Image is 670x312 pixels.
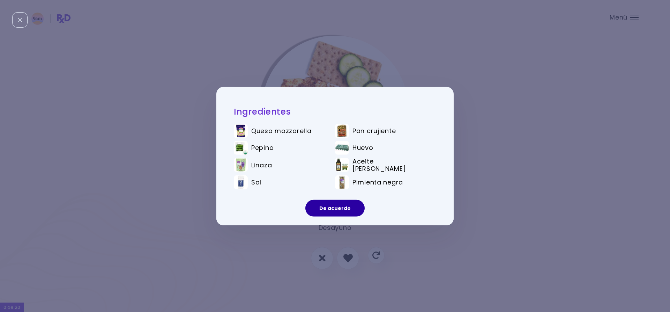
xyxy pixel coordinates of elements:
span: Pimienta negra [352,179,403,186]
span: Pan crujiente [352,127,396,135]
div: Cerrar [12,12,28,28]
span: Queso mozzarella [251,127,312,135]
span: Linaza [251,161,272,169]
span: Pepino [251,144,274,152]
span: Sal [251,179,261,186]
h2: Ingredientes [234,106,436,117]
span: Huevo [352,144,373,152]
span: Aceite [PERSON_NAME] [352,158,426,173]
button: De acuerdo [305,200,365,217]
